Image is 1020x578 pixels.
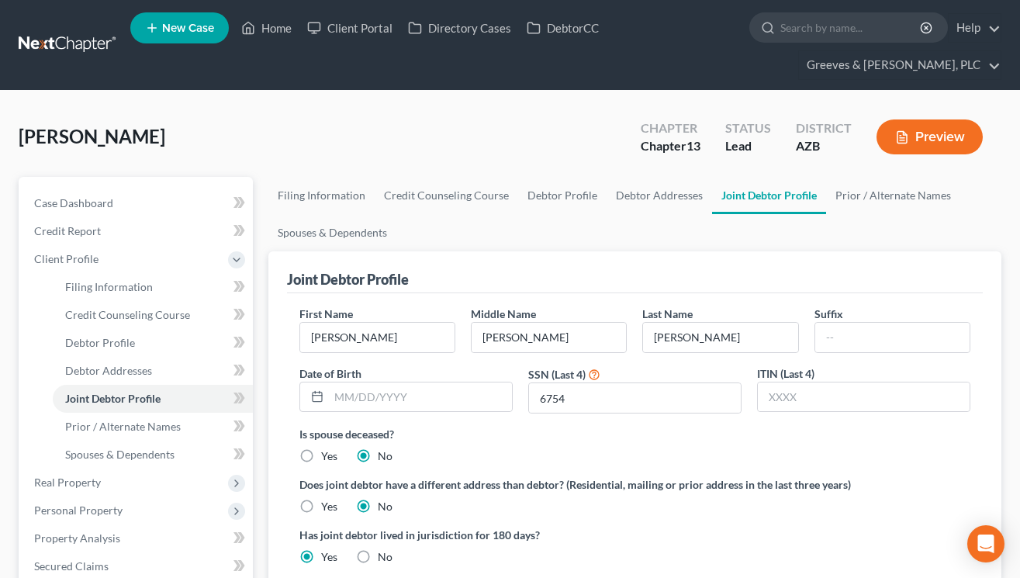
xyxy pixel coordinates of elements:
[162,22,214,34] span: New Case
[22,524,253,552] a: Property Analysis
[34,252,99,265] span: Client Profile
[268,214,396,251] a: Spouses & Dependents
[299,426,970,442] label: Is spouse deceased?
[34,559,109,573] span: Secured Claims
[53,385,253,413] a: Joint Debtor Profile
[949,14,1001,42] a: Help
[65,308,190,321] span: Credit Counseling Course
[519,14,607,42] a: DebtorCC
[967,525,1004,562] div: Open Intercom Messenger
[321,549,337,565] label: Yes
[65,336,135,349] span: Debtor Profile
[757,365,814,382] label: ITIN (Last 4)
[400,14,519,42] a: Directory Cases
[375,177,518,214] a: Credit Counseling Course
[642,306,693,322] label: Last Name
[268,177,375,214] a: Filing Information
[53,273,253,301] a: Filing Information
[287,270,409,289] div: Joint Debtor Profile
[758,382,970,412] input: XXXX
[299,306,353,322] label: First Name
[299,527,970,543] label: Has joint debtor lived in jurisdiction for 180 days?
[799,51,1001,79] a: Greeves & [PERSON_NAME], PLC
[299,365,361,382] label: Date of Birth
[378,549,392,565] label: No
[529,383,741,413] input: XXXX
[472,323,626,352] input: M.I
[53,329,253,357] a: Debtor Profile
[65,364,152,377] span: Debtor Addresses
[34,476,101,489] span: Real Property
[518,177,607,214] a: Debtor Profile
[300,323,455,352] input: --
[34,531,120,545] span: Property Analysis
[712,177,826,214] a: Joint Debtor Profile
[65,280,153,293] span: Filing Information
[643,323,797,352] input: --
[329,382,512,412] input: MM/DD/YYYY
[53,441,253,469] a: Spouses & Dependents
[34,504,123,517] span: Personal Property
[815,323,970,352] input: --
[826,177,960,214] a: Prior / Alternate Names
[471,306,536,322] label: Middle Name
[378,499,392,514] label: No
[780,13,922,42] input: Search by name...
[528,366,586,382] label: SSN (Last 4)
[641,119,700,137] div: Chapter
[19,125,165,147] span: [PERSON_NAME]
[641,137,700,155] div: Chapter
[53,357,253,385] a: Debtor Addresses
[53,301,253,329] a: Credit Counseling Course
[877,119,983,154] button: Preview
[321,448,337,464] label: Yes
[299,14,400,42] a: Client Portal
[65,448,175,461] span: Spouses & Dependents
[686,138,700,153] span: 13
[725,119,771,137] div: Status
[53,413,253,441] a: Prior / Alternate Names
[378,448,392,464] label: No
[321,499,337,514] label: Yes
[65,420,181,433] span: Prior / Alternate Names
[607,177,712,214] a: Debtor Addresses
[233,14,299,42] a: Home
[34,224,101,237] span: Credit Report
[65,392,161,405] span: Joint Debtor Profile
[796,119,852,137] div: District
[34,196,113,209] span: Case Dashboard
[22,217,253,245] a: Credit Report
[725,137,771,155] div: Lead
[299,476,970,493] label: Does joint debtor have a different address than debtor? (Residential, mailing or prior address in...
[796,137,852,155] div: AZB
[814,306,843,322] label: Suffix
[22,189,253,217] a: Case Dashboard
